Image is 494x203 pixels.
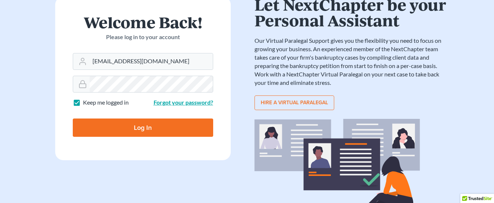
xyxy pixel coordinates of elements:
[254,95,334,110] a: Hire a virtual paralegal
[90,53,213,69] input: Email Address
[73,33,213,41] p: Please log in to your account
[154,99,213,106] a: Forgot your password?
[73,119,213,137] input: Log In
[254,37,448,87] p: Our Virtual Paralegal Support gives you the flexibility you need to focus on growing your busines...
[83,98,129,107] label: Keep me logged in
[73,14,213,30] h1: Welcome Back!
